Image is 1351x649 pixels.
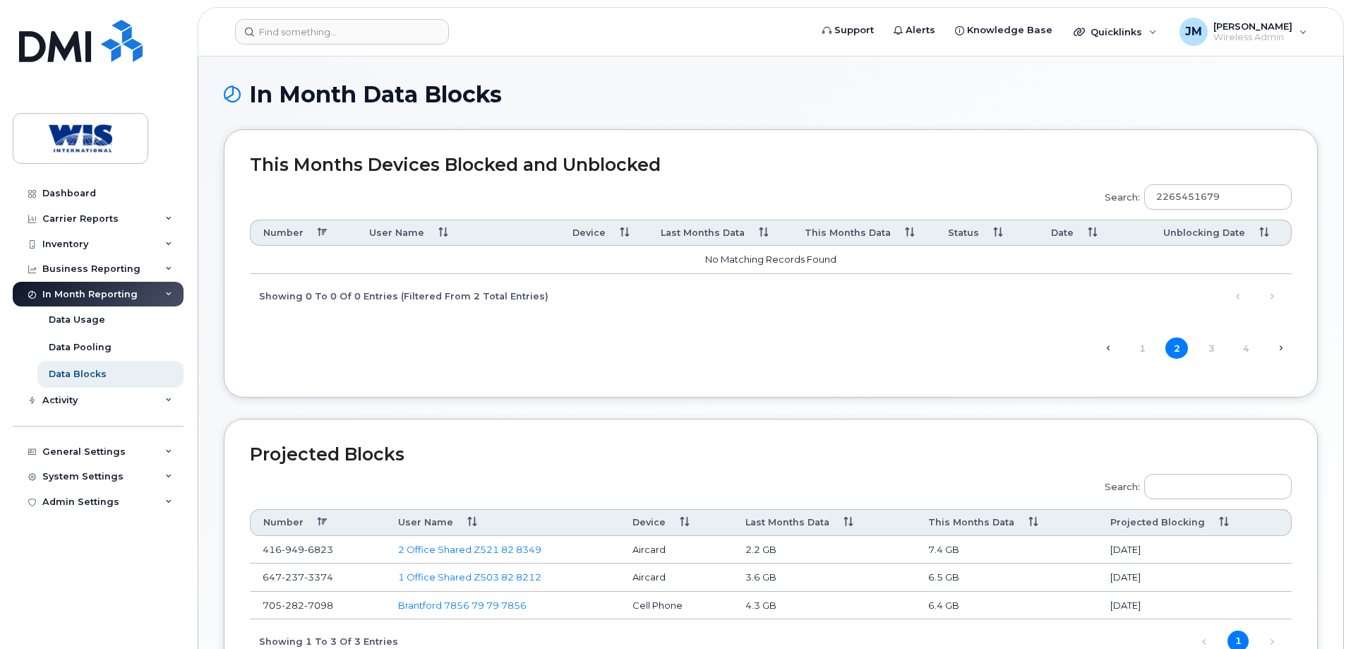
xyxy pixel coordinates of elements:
[304,600,333,611] span: 7098
[1227,285,1249,306] a: Previous
[915,592,1098,620] td: 6.4 GB
[1165,338,1188,359] span: 2
[250,155,1292,175] h2: This Months Devices Blocked and Unblocked
[1098,536,1292,564] td: [DATE]
[915,509,1098,535] th: This Months Data: activate to sort column ascending
[250,220,356,246] th: Number: activate to sort column descending
[356,220,560,246] th: User Name: activate to sort column ascending
[224,82,1318,107] h1: In Month Data Blocks
[1144,184,1292,210] input: Search:
[263,571,333,583] span: 647
[1095,175,1292,215] label: Search:
[1098,592,1292,620] td: [DATE]
[1144,474,1292,499] input: Search:
[915,536,1098,564] td: 7.4 GB
[620,564,732,592] td: Aircard
[1095,465,1292,504] label: Search:
[620,536,732,564] td: Aircard
[648,220,791,246] th: Last Months Data: activate to sort column ascending
[1269,339,1292,357] a: Next →
[304,571,333,583] span: 3374
[1235,338,1257,359] a: 4
[733,509,915,535] th: Last Months Data: activate to sort column ascending
[620,509,732,535] th: Device: activate to sort column ascending
[1261,285,1283,306] a: Next
[398,600,527,611] a: Brantford 7856 79 79 7856
[1038,220,1151,246] th: Date: activate to sort column ascending
[282,571,304,583] span: 237
[263,544,333,555] span: 416
[560,220,648,246] th: Device: activate to sort column ascending
[263,600,333,611] span: 705
[250,509,385,535] th: Number: activate to sort column descending
[385,509,620,535] th: User Name: activate to sort column ascending
[733,592,915,620] td: 4.3 GB
[250,246,1292,274] td: No matching records found
[935,220,1039,246] th: Status: activate to sort column ascending
[282,544,304,555] span: 949
[1151,220,1292,246] th: Unblocking Date: activate to sort column ascending
[398,544,541,555] a: 2 Office Shared Z521 82 8349
[398,571,541,583] a: 1 Office Shared Z503 82 8212
[792,220,935,246] th: This Months Data: activate to sort column ascending
[304,544,333,555] span: 6823
[250,283,548,307] div: Showing 0 to 0 of 0 entries (filtered from 2 total entries)
[733,564,915,592] td: 3.6 GB
[250,445,1292,465] h2: Projected Blocks
[620,592,732,620] td: Cell Phone
[1200,338,1223,359] a: 3
[915,564,1098,592] td: 6.5 GB
[282,600,304,611] span: 282
[1096,339,1119,357] a: ← Previous
[733,536,915,564] td: 2.2 GB
[1131,338,1153,359] a: 1
[1098,564,1292,592] td: [DATE]
[1098,509,1292,535] th: Projected Blocking: activate to sort column ascending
